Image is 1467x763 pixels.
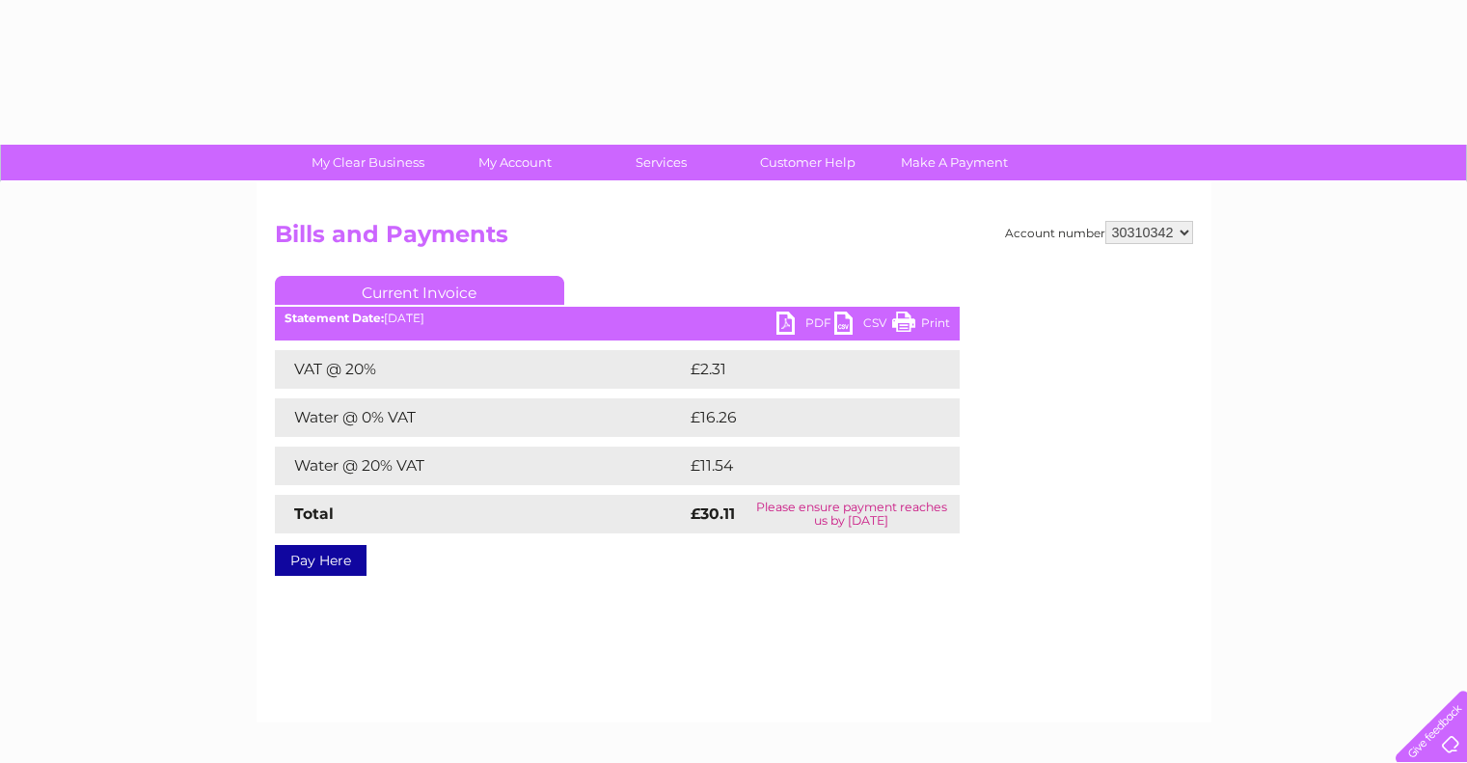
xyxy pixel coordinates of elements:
[691,504,735,523] strong: £30.11
[686,447,917,485] td: £11.54
[435,145,594,180] a: My Account
[275,447,686,485] td: Water @ 20% VAT
[275,398,686,437] td: Water @ 0% VAT
[275,350,686,389] td: VAT @ 20%
[275,221,1193,258] h2: Bills and Payments
[275,312,960,325] div: [DATE]
[288,145,448,180] a: My Clear Business
[776,312,834,340] a: PDF
[686,398,919,437] td: £16.26
[892,312,950,340] a: Print
[285,311,384,325] b: Statement Date:
[294,504,334,523] strong: Total
[875,145,1034,180] a: Make A Payment
[275,545,367,576] a: Pay Here
[834,312,892,340] a: CSV
[744,495,960,533] td: Please ensure payment reaches us by [DATE]
[686,350,911,389] td: £2.31
[275,276,564,305] a: Current Invoice
[582,145,741,180] a: Services
[1005,221,1193,244] div: Account number
[728,145,887,180] a: Customer Help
